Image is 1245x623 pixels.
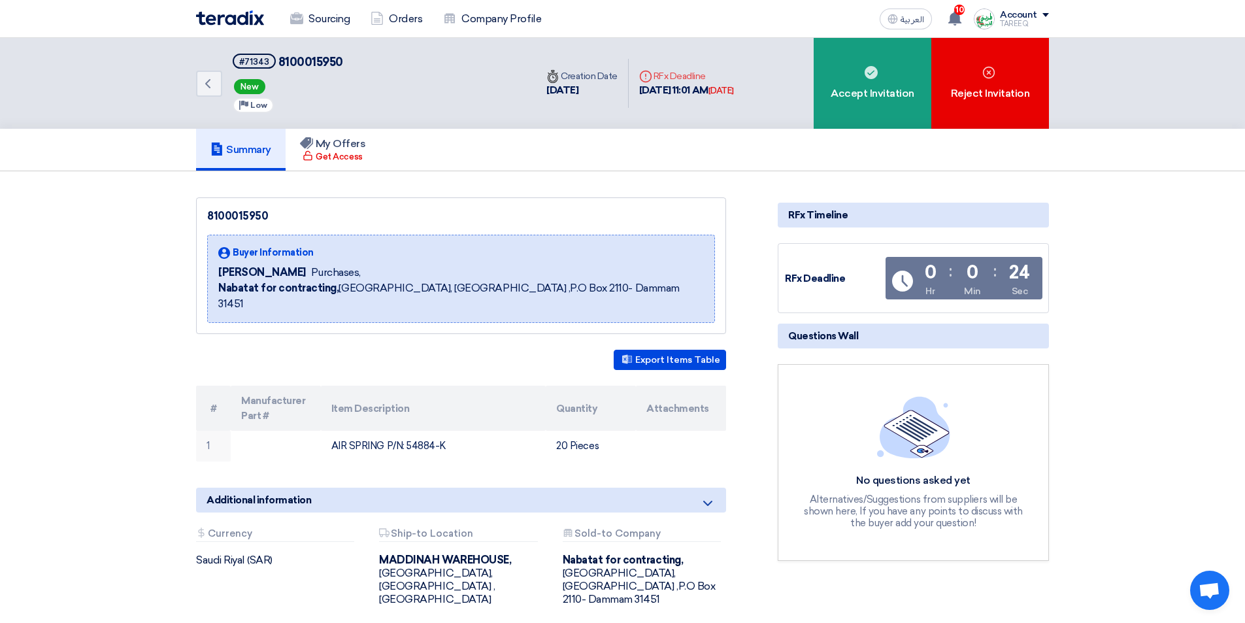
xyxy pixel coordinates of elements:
div: RFx Deadline [785,271,883,286]
div: Open chat [1190,571,1229,610]
td: 20 Pieces [546,431,636,462]
div: Saudi Riyal (SAR) [196,554,359,567]
a: Summary [196,129,286,171]
div: Account [1000,10,1037,21]
div: 0 [925,263,937,282]
th: Item Description [321,386,546,431]
h5: Summary [210,143,271,156]
b: MADDINAH WAREHOUSE, [379,554,511,566]
div: [DATE] [708,84,734,97]
span: Purchases, [311,265,361,280]
div: RFx Timeline [778,203,1049,227]
div: Alternatives/Suggestions from suppliers will be shown here, If you have any points to discuss wit... [803,494,1025,529]
div: TAREEQ [1000,20,1049,27]
div: Creation Date [546,69,618,83]
span: العربية [901,15,924,24]
div: 0 [967,263,978,282]
span: [GEOGRAPHIC_DATA], [GEOGRAPHIC_DATA] ,P.O Box 2110- Dammam 31451 [218,280,704,312]
a: Company Profile [433,5,552,33]
div: 24 [1009,263,1029,282]
h5: My Offers [300,137,366,150]
div: 8100015950 [207,209,715,224]
th: Quantity [546,386,636,431]
div: : [949,260,952,283]
div: Hr [925,284,935,298]
div: Min [964,284,981,298]
div: Sold-to Company [563,528,721,542]
td: 1 [196,431,231,462]
th: Manufacturer Part # [231,386,321,431]
b: Nabatat for contracting, [563,554,683,566]
span: 10 [954,5,965,15]
span: Questions Wall [788,329,858,343]
span: Low [250,101,267,110]
a: Orders [360,5,433,33]
div: [GEOGRAPHIC_DATA], [GEOGRAPHIC_DATA] ,P.O Box 2110- Dammam 31451 [563,554,726,606]
span: Additional information [207,493,311,507]
div: Accept Invitation [814,38,931,129]
a: My Offers Get Access [286,129,380,171]
div: [DATE] [546,83,618,98]
button: العربية [880,8,932,29]
th: # [196,386,231,431]
div: Reject Invitation [931,38,1049,129]
img: empty_state_list.svg [877,396,950,458]
img: Teradix logo [196,10,264,25]
td: AIR SPRING P/N: 54884-K [321,431,546,462]
span: [PERSON_NAME] [218,265,306,280]
span: 8100015950 [278,55,343,69]
div: #71343 [239,58,269,66]
div: No questions asked yet [803,474,1025,488]
a: Sourcing [280,5,360,33]
div: : [993,260,997,283]
span: New [234,79,265,94]
div: Ship-to Location [379,528,537,542]
h5: 8100015950 [233,54,343,70]
div: Currency [196,528,354,542]
div: [DATE] 11:01 AM [639,83,734,98]
div: RFx Deadline [639,69,734,83]
b: Nabatat for contracting, [218,282,339,294]
div: [GEOGRAPHIC_DATA], [GEOGRAPHIC_DATA] ,[GEOGRAPHIC_DATA] [379,554,542,606]
img: Screenshot___1727703618088.png [974,8,995,29]
div: Sec [1012,284,1028,298]
div: Get Access [303,150,362,163]
th: Attachments [636,386,726,431]
span: Buyer Information [233,246,314,260]
button: Export Items Table [614,350,726,370]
